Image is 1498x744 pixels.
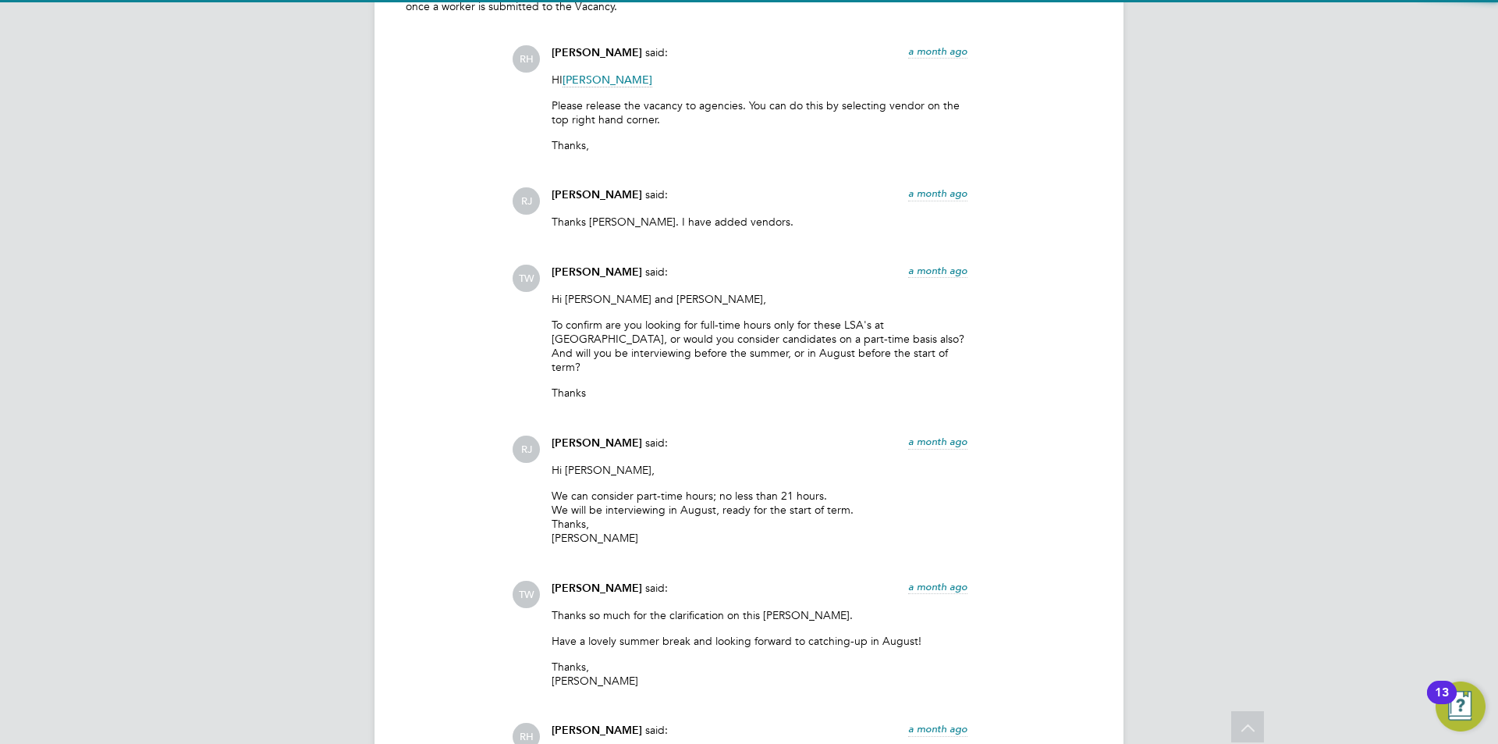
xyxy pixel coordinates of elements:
[645,723,668,737] span: said:
[552,292,967,306] p: Hi [PERSON_NAME] and [PERSON_NAME],
[552,138,967,152] p: Thanks,
[908,435,967,448] span: a month ago
[513,436,540,463] span: RJ
[552,489,967,546] p: We can consider part-time hours; no less than 21 hours. We will be interviewing in August, ready ...
[513,187,540,215] span: RJ
[1435,692,1449,713] div: 13
[645,265,668,279] span: said:
[513,581,540,608] span: TW
[908,264,967,277] span: a month ago
[552,582,642,595] span: [PERSON_NAME]
[908,722,967,735] span: a month ago
[552,265,642,279] span: [PERSON_NAME]
[645,45,668,59] span: said:
[552,386,967,400] p: Thanks
[645,581,668,595] span: said:
[908,187,967,200] span: a month ago
[513,265,540,292] span: TW
[552,188,642,201] span: [PERSON_NAME]
[1436,682,1486,732] button: Open Resource Center, 13 new notifications
[552,463,967,477] p: Hi [PERSON_NAME],
[552,215,967,229] p: Thanks [PERSON_NAME]. I have added vendors.
[552,46,642,59] span: [PERSON_NAME]
[908,580,967,593] span: a month ago
[645,436,668,450] span: said:
[513,45,540,73] span: RH
[563,73,652,87] span: [PERSON_NAME]
[552,634,967,648] p: Have a lovely summer break and looking forward to catching-up in August!
[908,44,967,58] span: a month ago
[552,318,967,375] p: To confirm are you looking for full-time hours only for these LSA's at [GEOGRAPHIC_DATA], or woul...
[552,724,642,737] span: [PERSON_NAME]
[552,608,967,622] p: Thanks so much for the clarification on this [PERSON_NAME].
[552,436,642,450] span: [PERSON_NAME]
[552,73,967,87] p: HI
[552,98,967,126] p: Please release the vacancy to agencies. You can do this by selecting vendor on the top right hand...
[645,187,668,201] span: said:
[552,660,967,688] p: Thanks, [PERSON_NAME]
